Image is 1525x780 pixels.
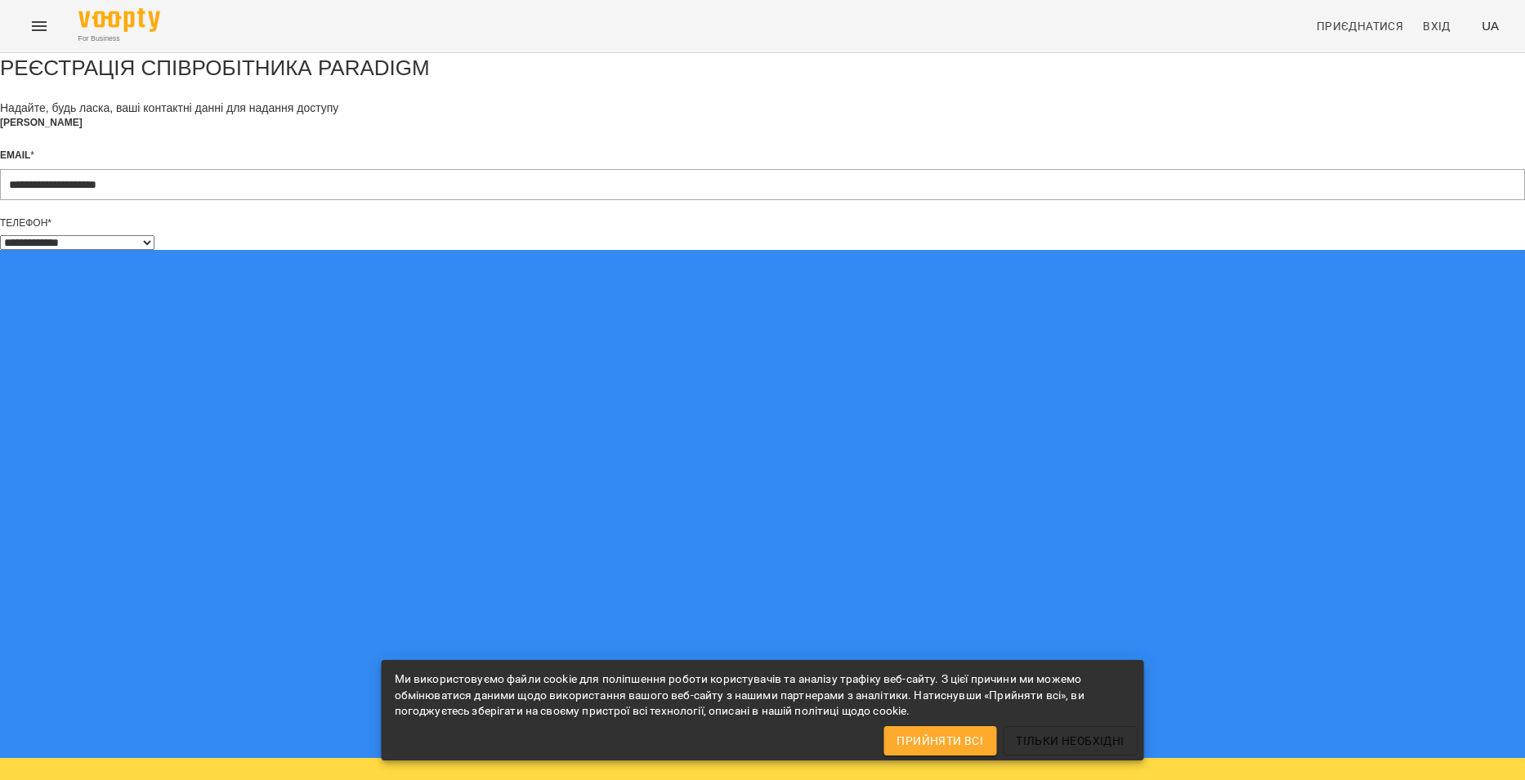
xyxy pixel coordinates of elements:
[1416,11,1469,41] a: Вхід
[1016,731,1124,751] span: Тільки необхідні
[1482,17,1499,34] span: UA
[1317,16,1403,36] span: Приєднатися
[1310,11,1410,41] a: Приєднатися
[1423,16,1451,36] span: Вхід
[1475,11,1505,41] button: UA
[395,665,1131,726] div: Ми використовуємо файли cookie для поліпшення роботи користувачів та аналізу трафіку веб-сайту. З...
[1003,726,1137,755] button: Тільки необхідні
[78,33,160,44] span: For Business
[897,731,983,751] span: Прийняти всі
[78,8,160,32] img: Voopty Logo
[20,7,59,46] button: Menu
[883,726,996,755] button: Прийняти всі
